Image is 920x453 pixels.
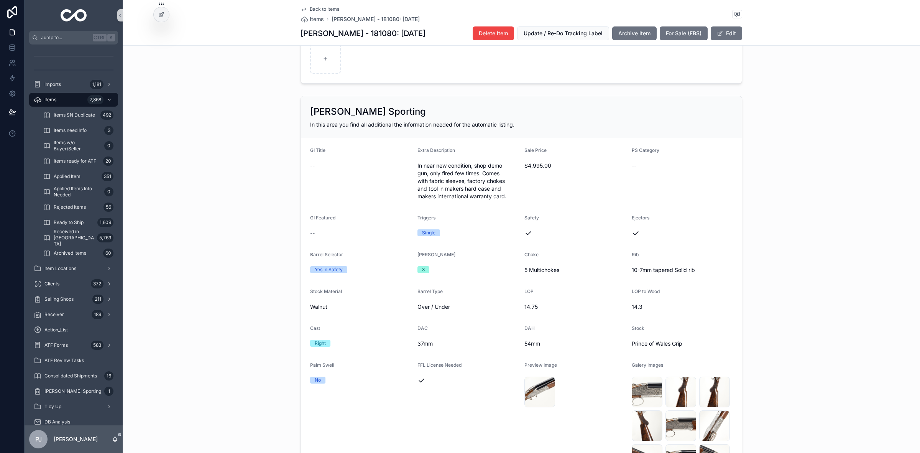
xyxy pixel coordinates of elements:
span: 5 Multichokes [524,266,626,274]
div: 5,769 [97,233,113,242]
span: Rejected Items [54,204,86,210]
div: 351 [102,172,113,181]
span: Sale Price [524,147,547,153]
span: Action_List [44,327,68,333]
span: 37mm [417,340,519,348]
a: Ready to Ship1,609 [38,216,118,229]
span: Extra Description [417,147,455,153]
a: Applied Item351 [38,170,118,183]
span: PS Category [632,147,659,153]
span: PJ [35,435,42,444]
span: Back to Items [310,6,339,12]
a: Back to Items [301,6,339,12]
span: DAC [417,325,428,331]
div: Yes in Safety [315,266,343,273]
span: Prince of Wales Grip [632,340,733,348]
span: Consolidated Shipments [44,373,97,379]
span: -- [310,229,315,237]
button: Update / Re-Do Tracking Label [517,26,609,40]
div: 3 [104,126,113,135]
div: 1,181 [90,80,103,89]
span: Barrel Type [417,288,443,294]
span: Walnut [310,303,411,311]
a: Rejected Items56 [38,200,118,214]
a: Items ready for ATF20 [38,154,118,168]
a: Received in [GEOGRAPHIC_DATA]5,769 [38,231,118,245]
span: DB Analysis [44,419,70,425]
span: Over / Under [417,303,519,311]
a: ATF Forms583 [29,338,118,352]
span: Rib [632,252,639,257]
span: Update / Re-Do Tracking Label [524,30,603,37]
a: [PERSON_NAME] - 181080: [DATE] [332,15,420,23]
span: Safety [524,215,539,221]
span: In near new condition, shop demo gun, only fired few times. Comes with fabric sleeves, factory ch... [417,162,519,200]
div: 20 [103,156,113,166]
span: Tidy Up [44,404,61,410]
span: Archived Items [54,250,86,256]
span: Items w/o Buyer/Seller [54,140,101,152]
div: 1 [104,387,113,396]
a: Items [301,15,324,23]
span: Jump to... [41,35,90,41]
span: Stock [632,325,644,331]
span: Ejectors [632,215,649,221]
a: Applied Items Info Needed0 [38,185,118,199]
span: Choke [524,252,539,257]
a: Consolidated Shipments16 [29,369,118,383]
div: Single [422,229,435,236]
div: 372 [91,279,103,288]
div: 7,868 [87,95,103,104]
span: Items SN Duplicate [54,112,95,118]
span: LOP to Wood [632,288,660,294]
span: Preview Image [524,362,557,368]
div: 3 [422,266,425,273]
span: Applied Item [54,173,80,180]
span: Items need Info [54,127,87,133]
div: 583 [91,341,103,350]
span: For Sale (FBS) [666,30,701,37]
span: In this area you find all additional the information needed for the automatic listing. [310,121,514,128]
div: 0 [104,187,113,196]
div: 56 [103,203,113,212]
span: Ctrl [93,34,107,41]
a: ATF Review Tasks [29,354,118,367]
span: GI Title [310,147,325,153]
a: Items need Info3 [38,124,118,137]
span: $4,995.00 [524,162,626,170]
span: GI Featured [310,215,335,221]
span: Imports [44,81,61,87]
span: DAH [524,325,535,331]
a: Items7,868 [29,93,118,107]
div: 16 [104,371,113,381]
button: Delete Item [473,26,514,40]
span: 14.75 [524,303,626,311]
span: Items [310,15,324,23]
button: Jump to...CtrlK [29,31,118,44]
span: Stock Material [310,288,342,294]
div: 60 [103,249,113,258]
a: DB Analysis [29,415,118,429]
img: App logo [61,9,87,21]
span: K [108,35,114,41]
h2: [PERSON_NAME] Sporting [310,105,426,118]
a: Action_List [29,323,118,337]
div: scrollable content [25,44,123,425]
span: Cast [310,325,320,331]
span: Barrel Selector [310,252,343,257]
a: Items w/o Buyer/Seller0 [38,139,118,153]
div: 1,609 [97,218,113,227]
span: ATF Forms [44,342,68,348]
span: 54mm [524,340,626,348]
span: Archive Item [618,30,651,37]
a: [PERSON_NAME] Sporting1 [29,384,118,398]
a: Receiver189 [29,308,118,321]
span: FFL License Needed [417,362,462,368]
div: No [315,377,321,384]
a: Items SN Duplicate492 [38,108,118,122]
span: Applied Items Info Needed [54,186,101,198]
button: Edit [711,26,742,40]
span: [PERSON_NAME] Sporting [44,388,101,394]
button: For Sale (FBS) [660,26,708,40]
